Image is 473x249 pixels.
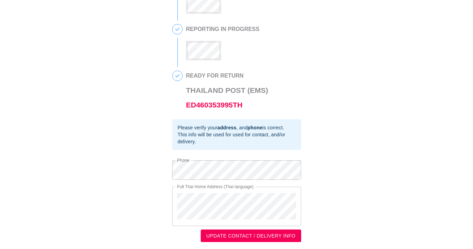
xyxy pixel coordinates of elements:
[178,124,296,131] div: Please verify your , and is correct.
[247,125,262,130] b: phone
[186,83,268,112] h3: Thailand Post (EMS)
[217,125,236,130] b: address
[186,73,268,79] h2: READY FOR RETURN
[178,131,296,145] div: This info will be used for used for contact, and/or delivery.
[186,26,260,32] h2: REPORTING IN PROGRESS
[201,230,301,242] button: UPDATE CONTACT / DELIVERY INFO
[173,71,182,81] span: 4
[186,101,243,109] a: ED460353995TH
[173,24,182,34] span: 3
[206,232,296,240] span: UPDATE CONTACT / DELIVERY INFO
